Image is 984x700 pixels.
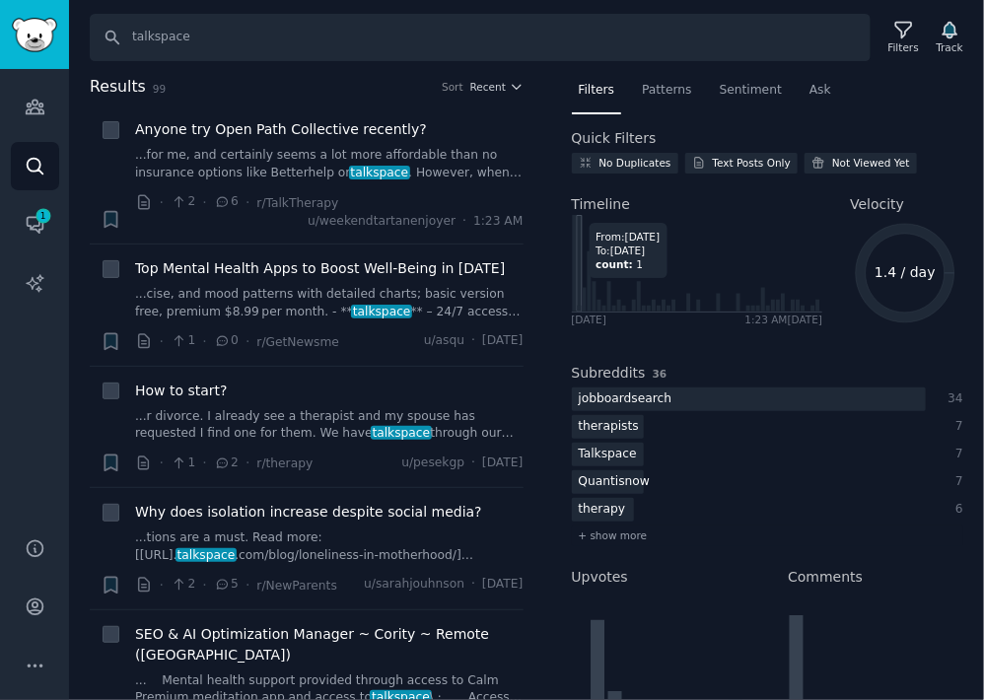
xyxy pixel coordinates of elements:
[202,575,206,595] span: ·
[202,453,206,473] span: ·
[135,119,427,140] a: Anyone try Open Path Collective recently?
[351,305,412,318] span: talkspace
[471,576,475,594] span: ·
[135,286,524,320] a: ...cise, and mood patterns with detailed charts; basic version free, premium $8.99 per month. - *...
[572,415,646,440] div: therapists
[930,17,970,58] button: Track
[171,193,195,211] span: 2
[202,331,206,352] span: ·
[947,473,964,491] div: 7
[349,166,410,179] span: talkspace
[153,83,166,95] span: 99
[246,575,249,595] span: ·
[482,332,523,350] span: [DATE]
[171,455,195,472] span: 1
[470,80,506,94] span: Recent
[599,156,671,170] div: No Duplicates
[473,213,523,231] span: 1:23 AM
[176,548,237,562] span: talkspace
[160,192,164,213] span: ·
[482,576,523,594] span: [DATE]
[246,192,249,213] span: ·
[135,529,524,564] a: ...tions are a must. Read more: [[URL].talkspace.com/blog/loneliness-in-motherhood/]([URL]..com/b...
[642,82,691,100] span: Patterns
[442,80,463,94] div: Sort
[11,200,59,248] a: 1
[471,455,475,472] span: ·
[572,194,631,215] span: Timeline
[572,313,607,326] div: [DATE]
[135,258,505,279] a: Top Mental Health Apps to Boost Well‑Being in [DATE]
[572,128,657,149] h2: Quick Filters
[572,498,633,523] div: therapy
[364,576,464,594] span: u/sarahjouhnson
[572,443,644,467] div: Talkspace
[90,14,871,61] input: Search Keyword
[947,390,964,408] div: 34
[572,470,658,495] div: Quantisnow
[256,196,338,210] span: r/TalkTherapy
[135,147,524,181] a: ...for me, and certainly seems a lot more affordable than no insurance options like Betterhelp or...
[788,567,863,588] h2: Comments
[246,331,249,352] span: ·
[713,156,791,170] div: Text Posts Only
[246,453,249,473] span: ·
[135,408,524,443] a: ...r divorce. I already see a therapist and my spouse has requested I find one for them. We havet...
[572,567,628,588] h2: Upvotes
[160,453,164,473] span: ·
[214,332,239,350] span: 0
[135,381,228,401] a: How to start?
[256,335,339,349] span: r/GetNewsme
[171,576,195,594] span: 2
[947,446,964,463] div: 7
[256,579,336,593] span: r/NewParents
[572,363,646,384] h2: Subreddits
[308,213,456,231] span: u/weekendtartanenjoyer
[214,576,239,594] span: 5
[470,80,524,94] button: Recent
[482,455,523,472] span: [DATE]
[202,192,206,213] span: ·
[471,332,475,350] span: ·
[401,455,464,472] span: u/pesekgp
[875,264,936,280] text: 1.4 / day
[809,82,831,100] span: Ask
[947,418,964,436] div: 7
[135,624,524,665] a: SEO & AI Optimization Manager ~ Cority ~ Remote ([GEOGRAPHIC_DATA])
[832,156,910,170] div: Not Viewed Yet
[653,368,668,380] span: 36
[256,456,313,470] span: r/therapy
[160,575,164,595] span: ·
[214,455,239,472] span: 2
[12,18,57,52] img: GummySearch logo
[90,75,146,100] span: Results
[171,332,195,350] span: 1
[947,501,964,519] div: 6
[745,313,823,326] div: 1:23 AM [DATE]
[888,40,919,54] div: Filters
[579,528,648,542] span: + show more
[572,387,679,412] div: jobboardsearch
[720,82,782,100] span: Sentiment
[135,502,482,523] a: Why does isolation increase despite social media?
[579,82,615,100] span: Filters
[424,332,464,350] span: u/asqu
[462,213,466,231] span: ·
[160,331,164,352] span: ·
[35,209,52,223] span: 1
[937,40,963,54] div: Track
[371,426,432,440] span: talkspace
[214,193,239,211] span: 6
[850,194,904,215] span: Velocity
